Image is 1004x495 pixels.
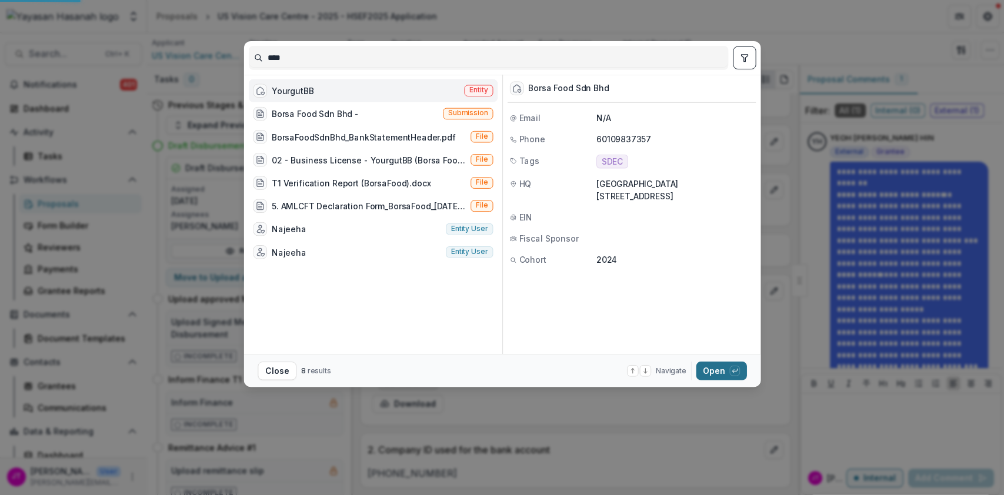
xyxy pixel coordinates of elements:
div: YourgutBB [271,85,313,97]
div: Borsa Food Sdn Bhd [528,83,609,93]
div: Borsa Food Sdn Bhd - [271,108,358,120]
div: 5. AMLCFT Declaration Form_BorsaFood_[DATE].pdf [271,200,465,212]
button: Close [258,362,296,380]
span: File [475,202,488,210]
button: toggle filters [733,46,756,69]
span: File [475,179,488,187]
span: Cohort [519,254,546,266]
span: EIN [519,211,532,223]
div: Najeeha [271,223,306,235]
span: Entity user [451,247,488,256]
span: Tags [519,155,539,167]
span: 8 [301,366,305,375]
p: [GEOGRAPHIC_DATA][STREET_ADDRESS] [596,178,753,202]
p: 2024 [596,254,753,266]
span: Navigate [655,366,686,376]
div: BorsaFoodSdnBhd_BankStatementHeader.pdf [271,131,455,143]
p: 60109837357 [596,133,753,146]
span: File [475,155,488,163]
span: Submission [448,109,488,118]
span: Entity [469,86,488,95]
span: File [475,132,488,141]
div: Najeeha [271,246,306,258]
span: Entity user [451,225,488,233]
button: Open [696,362,746,380]
span: Fiscal Sponsor [519,232,578,245]
p: N/A [596,112,753,124]
span: SDEC [601,157,622,166]
span: HQ [519,178,531,190]
div: T1 Verification Report (BorsaFood).docx [271,177,431,189]
span: Phone [519,133,545,146]
span: results [307,366,331,375]
span: Email [519,112,540,124]
div: 02 - Business License - YourgutBB (Borsa Food).pdf [271,154,465,166]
